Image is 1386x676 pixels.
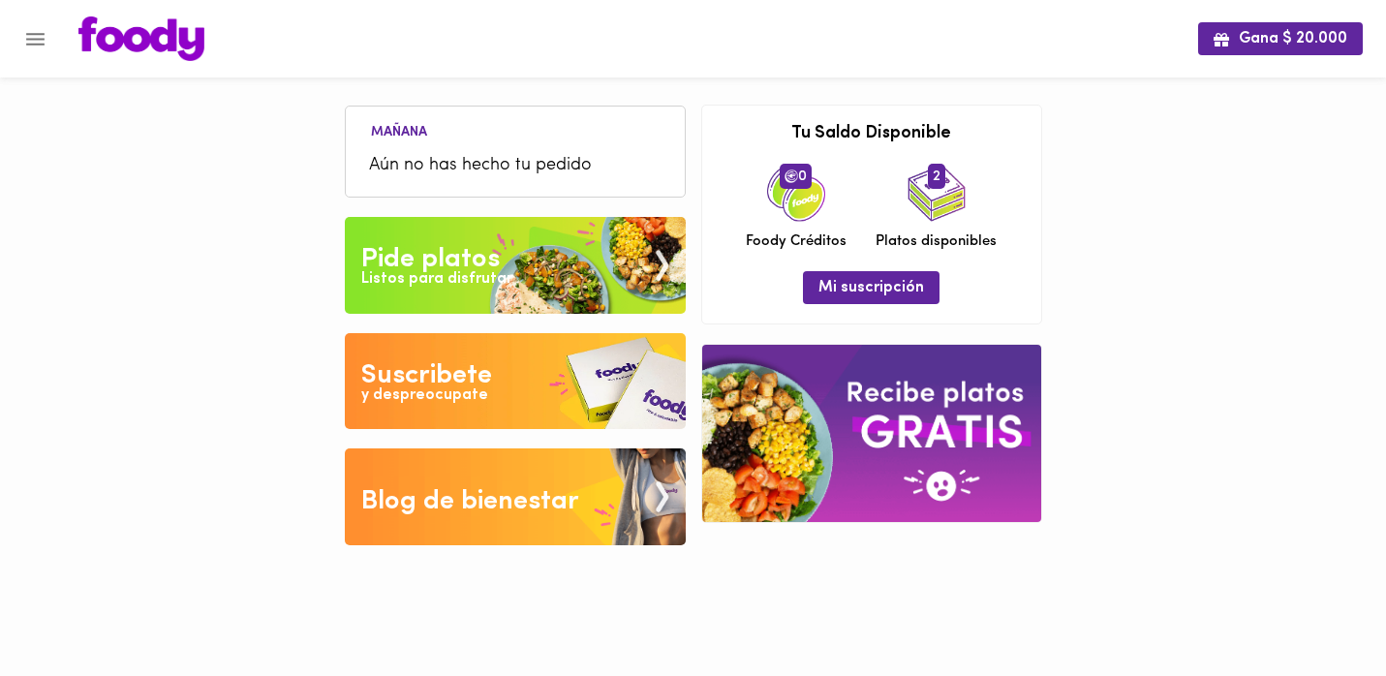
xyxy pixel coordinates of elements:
img: Blog de bienestar [345,448,686,545]
button: Menu [12,15,59,63]
div: Listos para disfrutar [361,268,512,291]
img: icon_dishes.png [908,164,966,222]
h3: Tu Saldo Disponible [717,125,1027,144]
img: logo.png [78,16,204,61]
div: Suscribete [361,356,492,395]
div: y despreocupate [361,384,488,407]
img: Disfruta bajar de peso [345,333,686,430]
img: credits-package.png [767,164,825,222]
span: Aún no has hecho tu pedido [369,153,662,179]
div: Pide platos [361,240,500,279]
span: Foody Créditos [746,231,847,252]
div: Blog de bienestar [361,482,579,521]
span: Platos disponibles [876,231,997,252]
span: 2 [928,164,945,189]
img: foody-creditos.png [785,169,798,183]
button: Mi suscripción [803,271,939,303]
span: Gana $ 20.000 [1214,30,1347,48]
span: Mi suscripción [818,279,924,297]
button: Gana $ 20.000 [1198,22,1363,54]
img: referral-banner.png [702,345,1041,522]
li: Mañana [355,121,443,139]
img: Pide un Platos [345,217,686,314]
iframe: Messagebird Livechat Widget [1274,564,1367,657]
span: 0 [780,164,812,189]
